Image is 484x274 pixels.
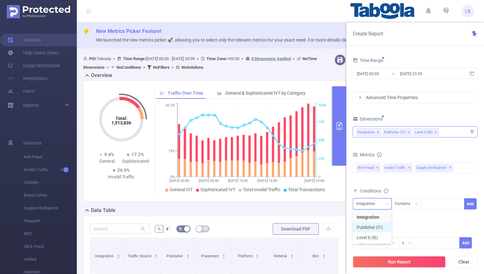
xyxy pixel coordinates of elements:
h2: Overview [91,72,112,79]
span: Invalid Traffic [383,164,413,172]
span: We launched the new metrics picker 🚀, allowing you to select only the relevant metrics for your e... [96,37,370,43]
span: 26.6% [117,168,130,173]
i: icon: table [204,227,207,231]
i: icon: caret-up [155,253,158,255]
span: Reports [23,103,39,108]
div: Sort [290,253,294,257]
span: > [170,65,176,70]
a: Help Center (New) [8,46,59,59]
i: icon: bg-colors [179,227,182,231]
tspan: [DATE] 10:00 [228,179,248,183]
b: PID: [89,56,97,61]
div: Contains [395,199,415,209]
span: > [195,56,201,61]
u: 8 Dimensions Applied [251,56,291,61]
i: icon: caret-down [290,256,294,258]
span: Supply Intelligence [24,202,77,215]
span: Taboola [DATE] 00:00 - [DATE] 23:59 +00:00 [83,56,317,70]
span: ✕ [408,164,411,172]
span: Passport [24,215,77,227]
tspan: [DATE] 23:00 [304,179,324,183]
i: icon: caret-up [222,253,226,255]
div: General [93,158,121,165]
span: ✕ [449,164,451,172]
span: Traffic Over Time [168,90,203,96]
i: icon: caret-up [322,253,326,255]
span: > [105,65,111,70]
tspan: 100K [319,104,327,108]
tspan: 42.2% [165,104,175,108]
span: Solutions [23,137,42,149]
tspan: [DATE] 15:00 [257,179,277,183]
span: Referral [274,254,288,258]
tspan: 50K [319,138,325,143]
span: Slot [312,254,320,258]
i: icon: down [407,241,411,246]
button: Run Report [353,256,446,268]
i: icon: caret-down [256,256,259,258]
span: 9.4% [104,152,114,157]
span: New Metrics Picker Feature! [96,28,161,34]
div: Sort [154,253,158,257]
i: icon: caret-up [256,253,259,255]
span: 17.2% [132,152,144,157]
i: icon: down [385,202,389,207]
button: Add [464,198,477,209]
span: General & Sophisticated IVT by Category [225,90,305,96]
span: Integration [95,254,115,258]
span: Total Transactions [288,187,325,192]
i: icon: caret-up [117,253,120,255]
tspan: [DATE] 05:00 [198,179,218,183]
button: Clear [450,256,478,268]
span: Click Fraud [24,240,77,253]
span: Visibility [24,176,77,189]
span: Platform [238,254,254,258]
span: Total Invalid Traffic [243,187,280,192]
a: Reports [23,99,39,112]
i: icon: close-circle [470,129,474,133]
span: Anti-Fraud [356,164,381,172]
li: Integration [353,212,391,222]
tspan: Total: [115,116,127,121]
span: Invalid Traffic [24,163,77,176]
div: Sort [186,253,190,257]
span: > [111,56,117,61]
i: icon: caret-up [186,253,190,255]
div: Integration [358,128,375,137]
li: Publisher (l1) [353,222,391,232]
span: > [239,56,246,61]
input: Search... [90,223,150,234]
span: LB [465,5,471,18]
span: Supply Intelligence [415,164,453,172]
b: No Conditions [117,65,141,70]
i: icon: close [376,131,380,135]
i: icon: bar-chart [217,91,222,95]
div: Sort [117,253,120,257]
div: Integration [356,199,380,209]
i: icon: caret-down [186,256,190,258]
i: icon: close [407,131,410,135]
span: > [141,65,147,70]
b: No Filters [153,65,170,70]
button: Add [459,237,472,248]
div: Sophisticated [121,158,150,165]
span: % [157,226,161,231]
img: Protected Media [7,5,70,18]
div: Sort [322,253,326,257]
span: Traffic Source [128,254,152,258]
tspan: 0 [319,175,320,179]
i: icon: caret-down [117,256,120,258]
input: Start date [356,69,408,78]
li: Integration [356,128,382,136]
i: icon: line-chart [160,91,164,95]
div: icon: rightAdvanced Time Properties [353,92,477,103]
span: Sophisticated IVT [200,187,235,192]
li: Level 6 (l6) [353,232,391,243]
div: Level 6 (l6) [415,128,432,137]
li: Level 6 (l6) [414,128,439,136]
b: No Solutions [181,65,204,70]
i: icon: close [434,131,437,135]
i: icon: caret-down [155,256,158,258]
span: Placement [201,254,220,258]
div: ≥ [402,238,409,248]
